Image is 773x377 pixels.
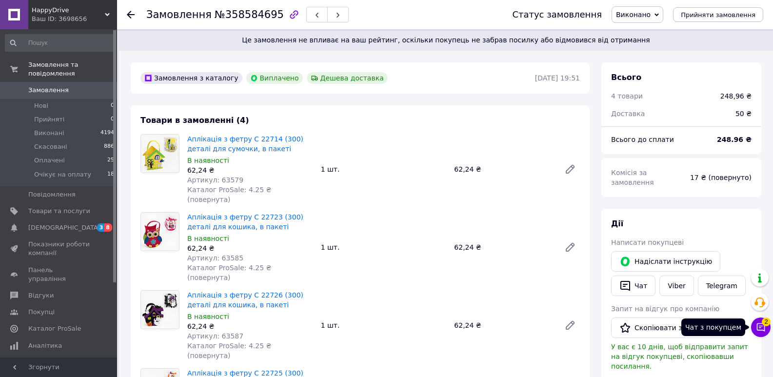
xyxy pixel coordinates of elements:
span: Оплачені [34,156,65,165]
button: Прийняти замовлення [673,7,763,22]
div: Дешева доставка [307,72,388,84]
div: 62,24 ₴ [187,243,313,253]
button: Чат [611,276,655,296]
span: Запит на відгук про компанію [611,305,719,313]
span: В наявності [187,157,229,164]
span: Всього [611,73,641,82]
div: 248,96 ₴ [720,91,752,101]
button: Надіслати інструкцію [611,251,720,272]
span: Замовлення [146,9,212,20]
span: Замовлення та повідомлення [28,60,117,78]
div: Ваш ID: 3698656 [32,15,117,23]
span: 18 [107,170,114,179]
div: 1 шт. [317,162,451,176]
span: Доставка [611,110,645,118]
a: Telegram [698,276,746,296]
div: Повернутися назад [127,10,135,20]
span: В наявності [187,235,229,242]
span: В наявності [187,313,229,320]
div: 62,24 ₴ [187,321,313,331]
span: Аналітика [28,341,62,350]
span: Нові [34,101,48,110]
span: Прийняти замовлення [681,11,755,19]
div: 62,24 ₴ [187,165,313,175]
span: Відгуки [28,291,54,300]
span: Каталог ProSale [28,324,81,333]
span: [DEMOGRAPHIC_DATA] [28,223,100,232]
a: Аплікація з фетру С 22723 (300) деталі для кошика, в пакеті [187,213,303,231]
span: 0 [111,101,114,110]
span: 17 ₴ (повернуто) [690,174,752,181]
span: HappyDrive [32,6,105,15]
div: 50 ₴ [730,103,757,124]
span: 3 [97,223,105,232]
span: 8 [104,223,112,232]
a: Viber [659,276,694,296]
div: 1 шт. [317,240,451,254]
a: Редагувати [560,316,580,335]
span: Прийняті [34,115,64,124]
div: Чат з покупцем [681,318,745,336]
span: №358584695 [215,9,284,20]
button: Чат з покупцем2 [751,317,771,337]
input: Пошук [5,34,115,52]
div: 62,24 ₴ [450,162,556,176]
span: Показники роботи компанії [28,240,90,258]
img: Аплікація з фетру С 22714 (300) деталі для сумочки, в пакеті [141,135,179,173]
span: Всього до сплати [611,136,674,143]
span: Артикул: 63587 [187,332,243,340]
a: Редагувати [560,159,580,179]
span: Виконані [34,129,64,138]
span: Панель управління [28,266,90,283]
div: Замовлення з каталогу [140,72,242,84]
span: У вас є 10 днів, щоб відправити запит на відгук покупцеві, скопіювавши посилання. [611,343,748,370]
span: Каталог ProSale: 4.25 ₴ (повернута) [187,264,271,281]
span: Артикул: 63585 [187,254,243,262]
div: 62,24 ₴ [450,240,556,254]
div: Виплачено [246,72,303,84]
span: Скасовані [34,142,67,151]
span: 2 [762,317,771,326]
span: 0 [111,115,114,124]
span: Написати покупцеві [611,238,684,246]
div: 1 шт. [317,318,451,332]
span: Це замовлення не впливає на ваш рейтинг, оскільки покупець не забрав посилку або відмовився від о... [131,35,761,45]
span: Комісія за замовлення [611,169,654,186]
span: 886 [104,142,114,151]
span: Очікує на оплату [34,170,91,179]
span: 4 товари [611,92,643,100]
span: Товари в замовленні (4) [140,116,249,125]
span: 4194 [100,129,114,138]
span: 25 [107,156,114,165]
div: 62,24 ₴ [450,318,556,332]
time: [DATE] 19:51 [535,74,580,82]
a: Аплікація з фетру С 22714 (300) деталі для сумочки, в пакеті [187,135,303,153]
img: Аплікація з фетру С 22726 (300) деталі для кошика, в пакеті [141,291,179,329]
div: Статус замовлення [512,10,602,20]
button: Скопіювати запит на відгук [611,317,743,338]
span: Дії [611,219,623,228]
img: Аплікація з фетру С 22723 (300) деталі для кошика, в пакеті [141,213,179,251]
span: Товари та послуги [28,207,90,216]
b: 248.96 ₴ [717,136,752,143]
span: Виконано [616,11,651,19]
span: Каталог ProSale: 4.25 ₴ (повернута) [187,186,271,203]
span: Повідомлення [28,190,76,199]
span: Артикул: 63579 [187,176,243,184]
a: Аплікація з фетру С 22726 (300) деталі для кошика, в пакеті [187,291,303,309]
a: Редагувати [560,238,580,257]
span: Каталог ProSale: 4.25 ₴ (повернута) [187,342,271,359]
span: Замовлення [28,86,69,95]
span: Покупці [28,308,55,317]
